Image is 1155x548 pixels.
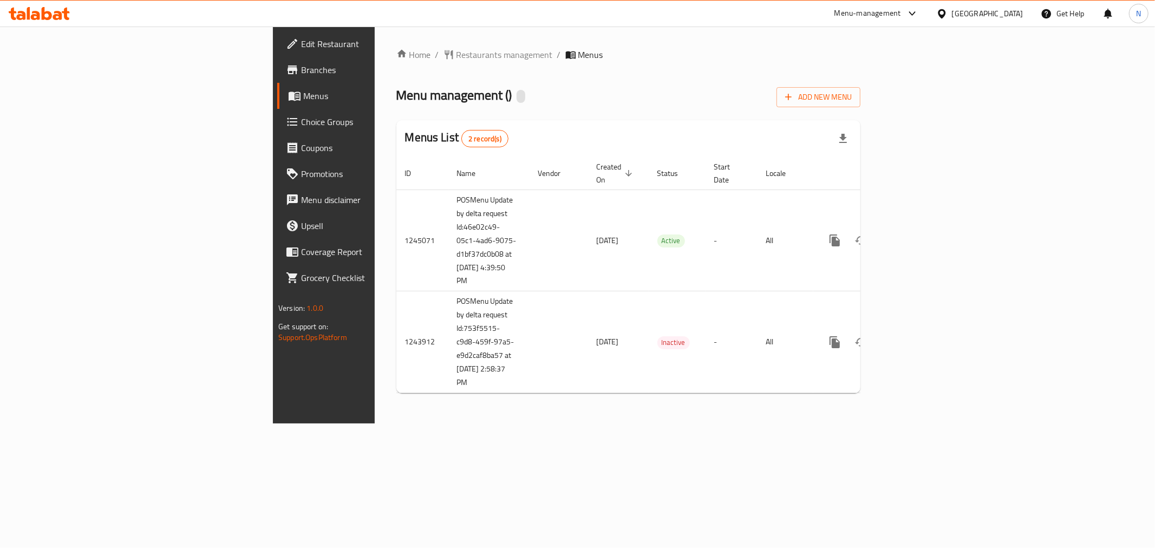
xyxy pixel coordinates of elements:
span: Edit Restaurant [301,37,457,50]
span: Vendor [538,167,575,180]
button: Add New Menu [776,87,860,107]
span: Choice Groups [301,115,457,128]
div: Menu-management [834,7,901,20]
span: Created On [597,160,636,186]
span: Start Date [714,160,745,186]
td: - [706,291,758,393]
a: Edit Restaurant [277,31,466,57]
span: Menu disclaimer [301,193,457,206]
li: / [557,48,561,61]
span: ID [405,167,426,180]
span: Version: [278,301,305,315]
a: Coverage Report [277,239,466,265]
div: Export file [830,126,856,152]
a: Choice Groups [277,109,466,135]
span: Restaurants management [456,48,553,61]
span: [DATE] [597,233,619,247]
span: Name [457,167,490,180]
a: Menus [277,83,466,109]
span: [DATE] [597,335,619,349]
span: Upsell [301,219,457,232]
table: enhanced table [396,157,935,394]
div: [GEOGRAPHIC_DATA] [952,8,1023,19]
td: - [706,190,758,291]
th: Actions [813,157,935,190]
td: POSMenu Update by delta request Id:46e02c49-05c1-4ad6-9075-d1bf37dc0b08 at [DATE] 4:39:50 PM [448,190,530,291]
a: Menu disclaimer [277,187,466,213]
button: more [822,329,848,355]
a: Support.OpsPlatform [278,330,347,344]
span: Coverage Report [301,245,457,258]
span: Menu management ( ) [396,83,512,107]
span: 2 record(s) [462,134,508,144]
div: Total records count [461,130,508,147]
a: Restaurants management [443,48,553,61]
span: 1.0.0 [306,301,323,315]
span: Promotions [301,167,457,180]
span: Active [657,234,685,247]
button: Change Status [848,329,874,355]
a: Grocery Checklist [277,265,466,291]
span: Status [657,167,693,180]
span: Menus [578,48,603,61]
h2: Menus List [405,129,508,147]
span: Coupons [301,141,457,154]
span: Grocery Checklist [301,271,457,284]
span: Get support on: [278,319,328,334]
button: more [822,227,848,253]
td: All [758,190,813,291]
span: Inactive [657,336,690,349]
span: N [1136,8,1141,19]
button: Change Status [848,227,874,253]
a: Promotions [277,161,466,187]
span: Menus [303,89,457,102]
span: Locale [766,167,800,180]
nav: breadcrumb [396,48,860,61]
span: Branches [301,63,457,76]
td: All [758,291,813,393]
a: Upsell [277,213,466,239]
td: POSMenu Update by delta request Id:753f5515-c9d8-459f-97a5-e9d2caf8ba57 at [DATE] 2:58:37 PM [448,291,530,393]
a: Branches [277,57,466,83]
a: Coupons [277,135,466,161]
span: Add New Menu [785,90,852,104]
